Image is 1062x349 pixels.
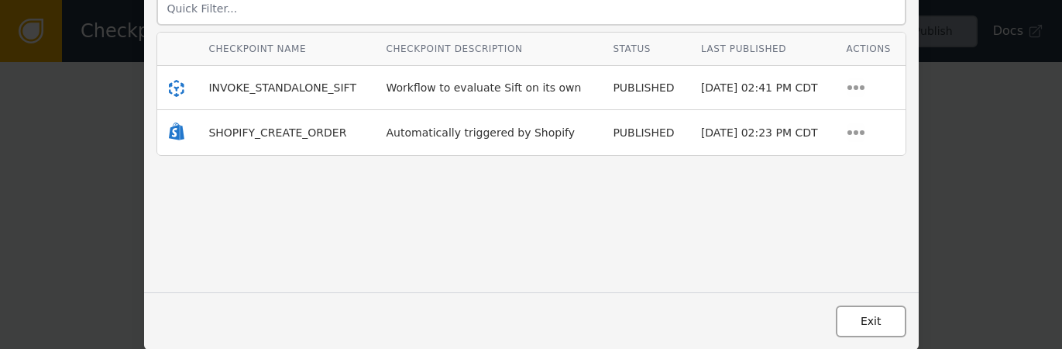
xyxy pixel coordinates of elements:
th: Status [601,33,689,66]
th: Actions [835,33,906,66]
span: INVOKE_STANDALONE_SIFT [208,81,356,94]
div: PUBLISHED [613,125,678,141]
span: SHOPIFY_CREATE_ORDER [208,126,346,139]
th: Checkpoint Description [375,33,602,66]
button: Exit [836,306,906,337]
th: Checkpoint Name [197,33,374,66]
div: [DATE] 02:23 PM CDT [701,125,823,141]
div: PUBLISHED [613,80,678,96]
span: Automatically triggered by Shopify [387,126,576,139]
div: [DATE] 02:41 PM CDT [701,80,823,96]
span: Workflow to evaluate Sift on its own [387,81,582,94]
th: Last Published [689,33,835,66]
